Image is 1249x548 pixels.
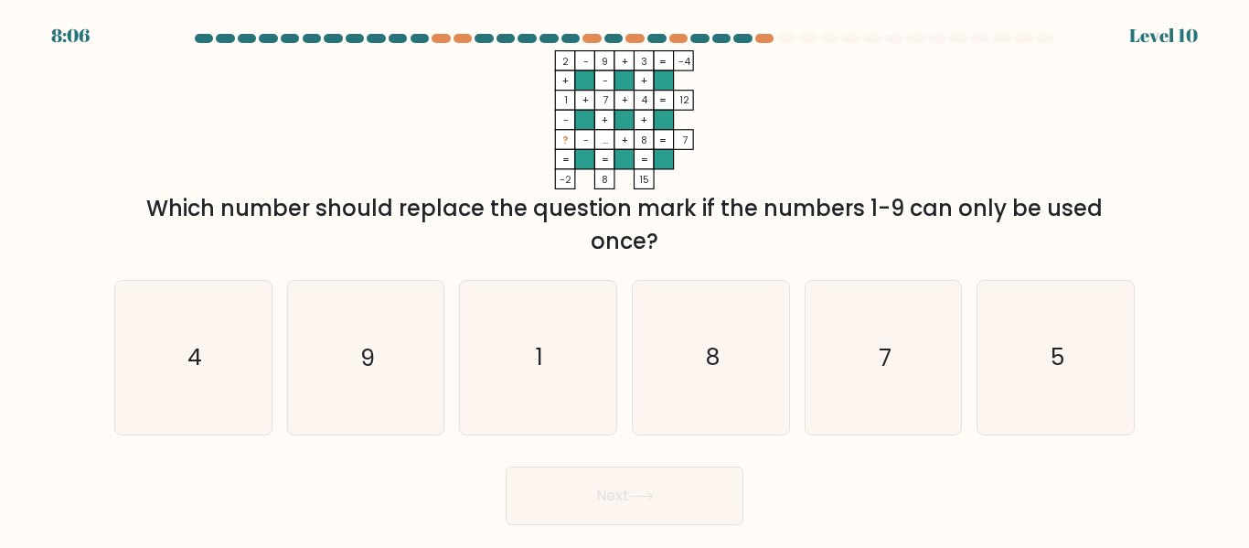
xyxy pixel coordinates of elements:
[679,93,689,107] tspan: 12
[603,134,608,147] tspan: ...
[622,93,628,107] tspan: +
[125,192,1124,258] div: Which number should replace the question mark if the numbers 1-9 can only be used once?
[562,153,570,167] tspan: =
[187,342,202,374] text: 4
[1129,22,1198,49] div: Level 10
[603,93,608,107] tspan: 7
[562,55,569,69] tspan: 2
[602,153,609,167] tspan: =
[622,134,628,147] tspan: +
[563,113,569,127] tspan: -
[705,342,719,374] text: 8
[659,134,667,147] tspan: =
[642,113,648,127] tspan: +
[678,55,691,69] tspan: -4
[560,173,571,187] tspan: -2
[562,134,569,147] tspan: ?
[642,55,648,69] tspan: 3
[642,93,649,107] tspan: 4
[536,342,543,374] text: 1
[583,55,589,69] tspan: -
[603,113,609,127] tspan: +
[641,153,648,167] tspan: =
[659,93,667,107] tspan: =
[622,55,628,69] tspan: +
[682,134,688,147] tspan: 7
[879,342,891,374] text: 7
[51,22,90,49] div: 8:06
[583,134,589,147] tspan: -
[642,134,648,147] tspan: 8
[1051,342,1064,374] text: 5
[603,55,609,69] tspan: 9
[582,93,589,107] tspan: +
[562,74,569,88] tspan: +
[360,342,375,374] text: 9
[603,74,608,88] tspan: -
[603,173,609,187] tspan: 8
[564,93,568,107] tspan: 1
[659,55,667,69] tspan: =
[640,173,650,187] tspan: 15
[642,74,648,88] tspan: +
[506,467,743,525] button: Next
